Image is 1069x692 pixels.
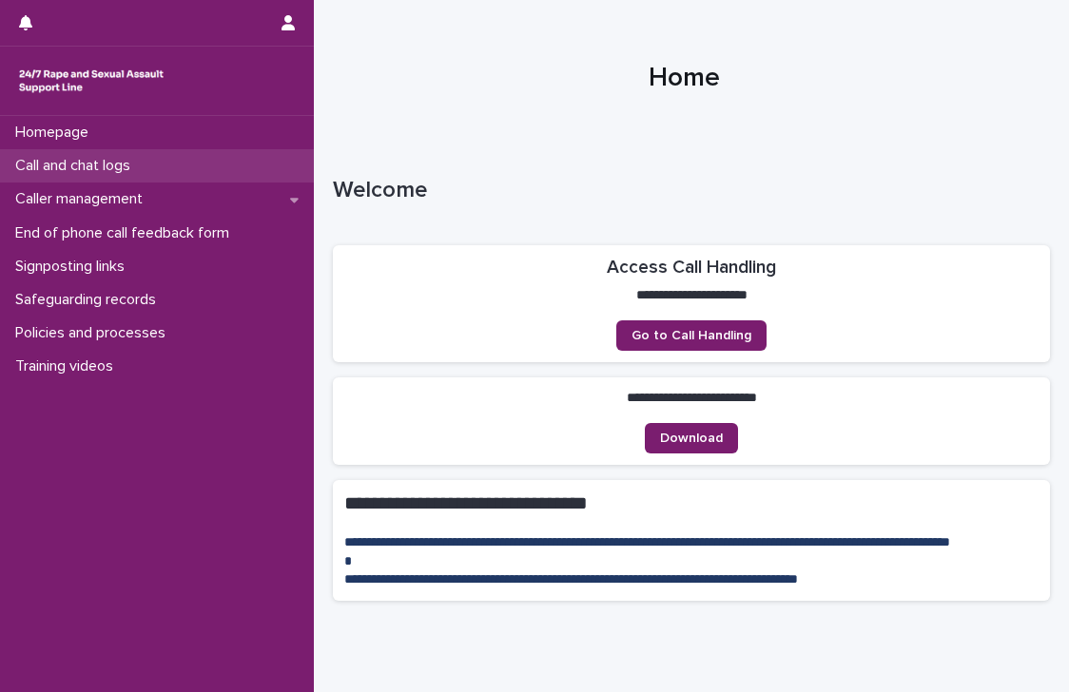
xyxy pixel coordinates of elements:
p: End of phone call feedback form [8,224,244,242]
img: rhQMoQhaT3yELyF149Cw [15,62,167,100]
h2: Access Call Handling [607,257,776,279]
a: Download [645,423,738,453]
p: Safeguarding records [8,291,171,309]
p: Welcome [333,177,1042,204]
a: Go to Call Handling [616,320,767,351]
p: Training videos [8,357,128,375]
h1: Home [333,63,1036,95]
p: Policies and processes [8,324,181,342]
span: Go to Call Handling [632,329,751,342]
span: Download [660,432,723,445]
p: Homepage [8,124,104,142]
p: Signposting links [8,258,140,276]
p: Caller management [8,190,158,208]
p: Call and chat logs [8,157,146,175]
